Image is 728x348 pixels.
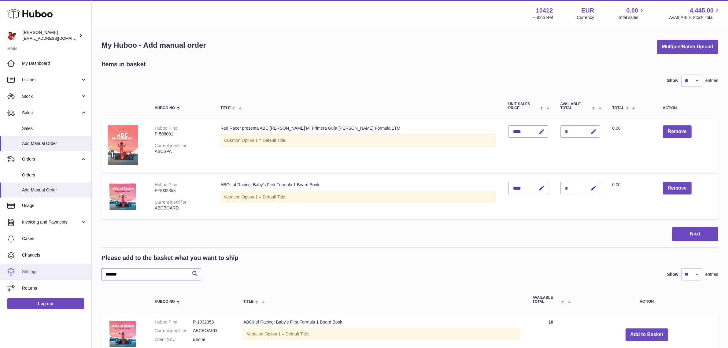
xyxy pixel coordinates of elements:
div: Huboo P no [155,126,177,131]
dd: &none [193,337,231,342]
span: [EMAIL_ADDRESS][DOMAIN_NAME] [23,36,90,41]
button: Add to Basket [626,328,668,341]
span: Title [243,300,253,304]
span: Add Manual Order [22,187,87,193]
a: Log out [7,298,84,309]
div: Variation: [220,191,496,203]
span: Stock [22,94,80,99]
span: Returns [22,285,87,291]
div: P-1032358 [155,188,208,194]
span: Usage [22,203,87,209]
button: Next [672,227,718,241]
dd: P-1032358 [193,319,231,325]
span: Huboo no [155,106,175,110]
img: Red Racer presenta ABC de Carreras Mi Primera Guía de Carreras Fórmula 1TM [108,125,138,165]
div: ABCBOARD [155,205,208,211]
dt: Client SKU [155,337,193,342]
a: 0.00 Total sales [618,6,645,20]
button: Remove [663,125,692,138]
div: Current identifier [155,200,187,205]
span: entries [705,78,718,83]
span: My Dashboard [22,61,87,66]
dd: ABCBOARD [193,328,231,334]
span: Cases [22,236,87,242]
div: Huboo P no [155,182,177,187]
span: 0.00 [612,126,621,131]
span: Orders [22,156,80,162]
label: Show [667,272,678,277]
span: entries [705,272,718,277]
dt: Huboo P no [155,319,193,325]
strong: 10412 [536,6,553,15]
span: Option 1 = Default Title; [264,331,309,336]
span: Option 1 = Default Title; [242,194,286,199]
span: Listings [22,77,80,83]
button: Multiple/Batch Upload [657,40,718,54]
span: Invoicing and Payments [22,219,80,225]
div: Variation: [243,328,520,340]
h2: Items in basket [102,60,146,68]
div: Huboo Ref [533,15,553,20]
button: Remove [663,182,692,194]
span: Total sales [618,15,645,20]
span: 0.00 [612,182,621,187]
span: Title [220,106,231,110]
div: [PERSON_NAME] [23,30,78,41]
span: 0.00 [626,6,638,15]
span: Option 1 = Default Title; [242,138,286,143]
span: AVAILABLE Total [560,102,591,110]
h1: My Huboo - Add manual order [102,40,206,50]
div: P-508001 [155,131,208,137]
td: ABCs of Racing: Baby’s First Formula 1 Board Book [214,176,502,219]
span: Huboo no [155,300,175,304]
div: ABCSPA [155,149,208,154]
span: Sales [22,126,87,131]
span: Channels [22,252,87,258]
dt: Current identifier [155,328,193,334]
label: Show [667,78,678,83]
a: 4,445.00 AVAILABLE Stock Total [669,6,721,20]
span: Total [612,106,624,110]
div: Variation: [220,134,496,147]
span: Sales [22,110,80,116]
td: Red Racer presenta ABC [PERSON_NAME] Mi Primera Guía [PERSON_NAME] Fórmula 1TM [214,119,502,173]
strong: EUR [581,6,594,15]
span: Orders [22,172,87,178]
h2: Please add to the basket what you want to ship [102,254,238,262]
span: AVAILABLE Stock Total [669,15,721,20]
div: Action [663,106,712,110]
th: Action [575,290,718,310]
span: Unit Sales Price [508,102,539,110]
span: AVAILABLE Total [533,296,560,304]
div: Currency [577,15,594,20]
span: Settings [22,269,87,275]
span: Add Manual Order [22,141,87,146]
img: internalAdmin-10412@internal.huboo.com [7,31,17,40]
img: ABCs of Racing: Baby’s First Formula 1 Board Book [108,182,138,212]
span: 4,445.00 [690,6,714,15]
div: Current identifier [155,143,187,148]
